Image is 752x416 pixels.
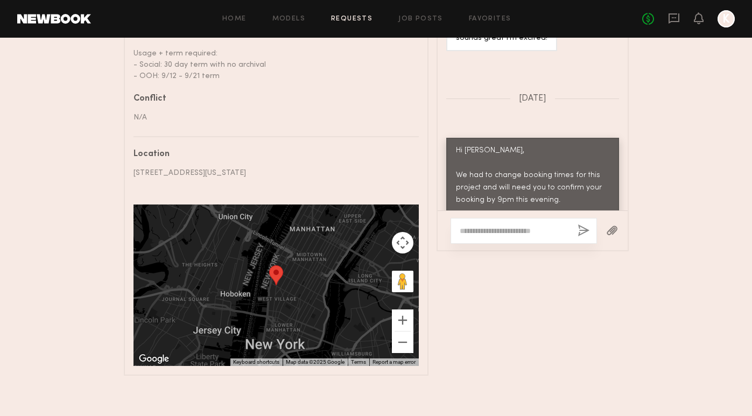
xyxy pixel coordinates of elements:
div: N/A [133,112,411,123]
a: Open this area in Google Maps (opens a new window) [136,352,172,366]
div: Hi [PERSON_NAME], We had to change booking times for this project and will need you to confirm yo... [456,145,609,231]
button: Map camera controls [392,232,413,253]
span: [DATE] [519,94,546,103]
div: sounds great i’m excited! [456,32,547,45]
a: Report a map error [373,359,416,365]
img: Google [136,352,172,366]
a: Home [222,16,247,23]
div: Conflict [133,95,411,103]
span: Map data ©2025 Google [286,359,345,365]
a: Models [272,16,305,23]
div: Location [133,150,411,159]
a: Job Posts [398,16,443,23]
a: Terms [351,359,366,365]
button: Keyboard shortcuts [233,358,279,366]
a: Requests [331,16,373,23]
a: Favorites [469,16,511,23]
button: Zoom out [392,332,413,353]
div: Terms: OT must be approved Usage + term required: - Social: 30 day term with no archival - OOH: 9... [133,14,411,82]
div: [STREET_ADDRESS][US_STATE] [133,167,411,179]
button: Drag Pegman onto the map to open Street View [392,271,413,292]
button: Zoom in [392,309,413,331]
a: K [718,10,735,27]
